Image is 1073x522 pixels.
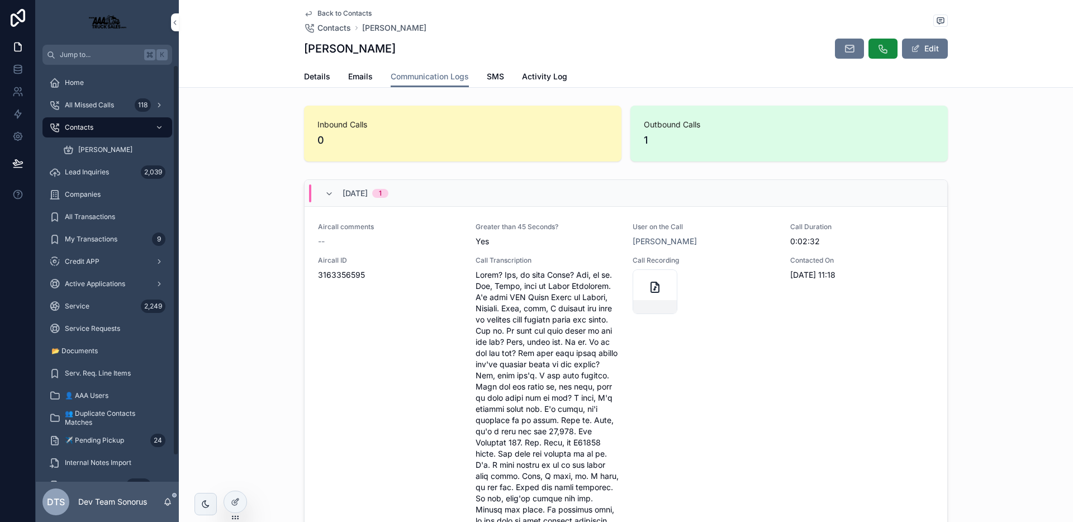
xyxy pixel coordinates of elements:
[42,453,172,473] a: Internal Notes Import
[633,256,777,265] span: Call Recording
[65,324,120,333] span: Service Requests
[633,222,777,231] span: User on the Call
[304,22,351,34] a: Contacts
[317,9,372,18] span: Back to Contacts
[318,236,325,247] span: --
[304,41,396,56] h1: [PERSON_NAME]
[522,71,567,82] span: Activity Log
[317,22,351,34] span: Contacts
[343,188,368,199] span: [DATE]
[36,65,179,482] div: scrollable content
[65,458,131,467] span: Internal Notes Import
[304,71,330,82] span: Details
[348,71,373,82] span: Emails
[42,475,172,495] a: 🚛 Inventory2,249
[318,256,462,265] span: Aircall ID
[391,71,469,82] span: Communication Logs
[42,274,172,294] a: Active Applications
[141,165,165,179] div: 2,039
[141,300,165,313] div: 2,249
[83,13,132,31] img: App logo
[42,341,172,361] a: 📂 Documents
[790,269,934,281] span: [DATE] 11:18
[42,408,172,428] a: 👥 Duplicate Contacts Matches
[42,251,172,272] a: Credit APP
[790,222,934,231] span: Call Duration
[42,319,172,339] a: Service Requests
[476,222,620,231] span: Greater than 45 Seconds?
[487,67,504,89] a: SMS
[65,212,115,221] span: All Transactions
[487,71,504,82] span: SMS
[790,236,934,247] span: 0:02:32
[644,119,934,130] span: Outbound Calls
[42,162,172,182] a: Lead Inquiries2,039
[65,235,117,244] span: My Transactions
[65,101,114,110] span: All Missed Calls
[42,45,172,65] button: Jump to...K
[65,279,125,288] span: Active Applications
[902,39,948,59] button: Edit
[65,302,89,311] span: Service
[65,190,101,199] span: Companies
[633,236,697,247] a: [PERSON_NAME]
[304,9,372,18] a: Back to Contacts
[126,478,151,492] div: 2,249
[47,495,65,509] span: DTS
[152,232,165,246] div: 9
[65,436,124,445] span: ✈️ Pending Pickup
[150,434,165,447] div: 24
[60,50,140,59] span: Jump to...
[42,95,172,115] a: All Missed Calls118
[304,67,330,89] a: Details
[42,184,172,205] a: Companies
[65,168,109,177] span: Lead Inquiries
[51,347,98,355] span: 📂 Documents
[65,391,108,400] span: 👤 AAA Users
[522,67,567,89] a: Activity Log
[790,256,934,265] span: Contacted On
[65,369,131,378] span: Serv. Req. Line Items
[379,189,382,198] div: 1
[42,386,172,406] a: 👤 AAA Users
[42,229,172,249] a: My Transactions9
[42,207,172,227] a: All Transactions
[65,123,93,132] span: Contacts
[362,22,426,34] a: [PERSON_NAME]
[348,67,373,89] a: Emails
[644,132,934,148] span: 1
[42,296,172,316] a: Service2,249
[318,269,462,281] span: 3163356595
[476,236,620,247] span: Yes
[78,496,147,507] p: Dev Team Sonorus
[158,50,167,59] span: K
[65,409,161,427] span: 👥 Duplicate Contacts Matches
[317,132,608,148] span: 0
[42,430,172,450] a: ✈️ Pending Pickup24
[42,363,172,383] a: Serv. Req. Line Items
[42,117,172,137] a: Contacts
[317,119,608,130] span: Inbound Calls
[476,256,620,265] span: Call Transcription
[65,257,99,266] span: Credit APP
[78,145,132,154] span: [PERSON_NAME]
[135,98,151,112] div: 118
[42,73,172,93] a: Home
[391,67,469,88] a: Communication Logs
[65,78,84,87] span: Home
[56,140,172,160] a: [PERSON_NAME]
[65,481,105,490] span: 🚛 Inventory
[318,222,462,231] span: Aircall comments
